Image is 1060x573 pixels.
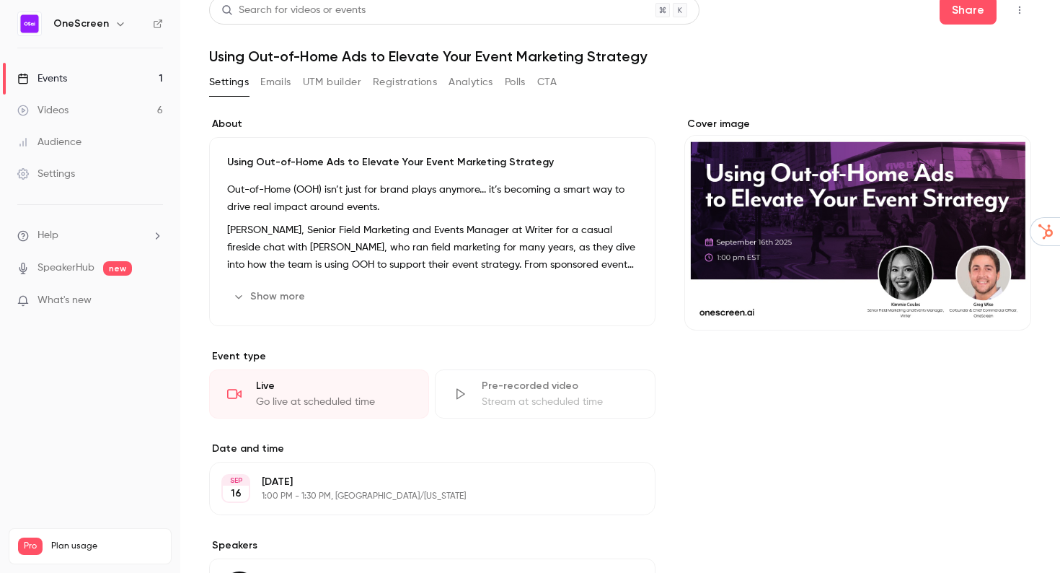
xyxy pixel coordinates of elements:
[449,71,493,94] button: Analytics
[17,167,75,181] div: Settings
[146,294,163,307] iframe: Noticeable Trigger
[17,228,163,243] li: help-dropdown-opener
[17,135,81,149] div: Audience
[537,71,557,94] button: CTA
[209,349,655,364] p: Event type
[231,486,242,501] p: 16
[51,541,162,552] span: Plan usage
[256,395,411,409] div: Go live at scheduled time
[209,369,429,419] div: LiveGo live at scheduled time
[37,293,92,308] span: What's new
[53,17,109,31] h6: OneScreen
[256,379,411,393] div: Live
[37,228,58,243] span: Help
[18,12,41,35] img: OneScreen
[209,442,655,456] label: Date and time
[373,71,437,94] button: Registrations
[303,71,361,94] button: UTM builder
[227,181,637,216] p: Out-of-Home (OOH) isn’t just for brand plays anymore... it’s becoming a smart way to drive real i...
[209,71,249,94] button: Settings
[482,379,637,393] div: Pre-recorded video
[209,117,655,131] label: About
[482,395,637,409] div: Stream at scheduled time
[684,117,1031,131] label: Cover image
[262,491,579,502] p: 1:00 PM - 1:30 PM, [GEOGRAPHIC_DATA]/[US_STATE]
[18,538,43,555] span: Pro
[209,538,655,553] label: Speakers
[103,261,132,276] span: new
[227,222,637,274] p: [PERSON_NAME], Senior Field Marketing and Events Manager at Writer for a casual fireside chat wit...
[227,285,314,308] button: Show more
[684,117,1031,331] section: Cover image
[227,155,637,170] p: Using Out-of-Home Ads to Elevate Your Event Marketing Strategy
[37,261,94,276] a: SpeakerHub
[260,71,291,94] button: Emails
[435,369,655,419] div: Pre-recorded videoStream at scheduled time
[262,475,579,489] p: [DATE]
[221,3,366,18] div: Search for videos or events
[505,71,526,94] button: Polls
[209,48,1031,65] h1: Using Out-of-Home Ads to Elevate Your Event Marketing Strategy
[17,71,67,86] div: Events
[17,103,69,118] div: Videos
[223,476,249,486] div: SEP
